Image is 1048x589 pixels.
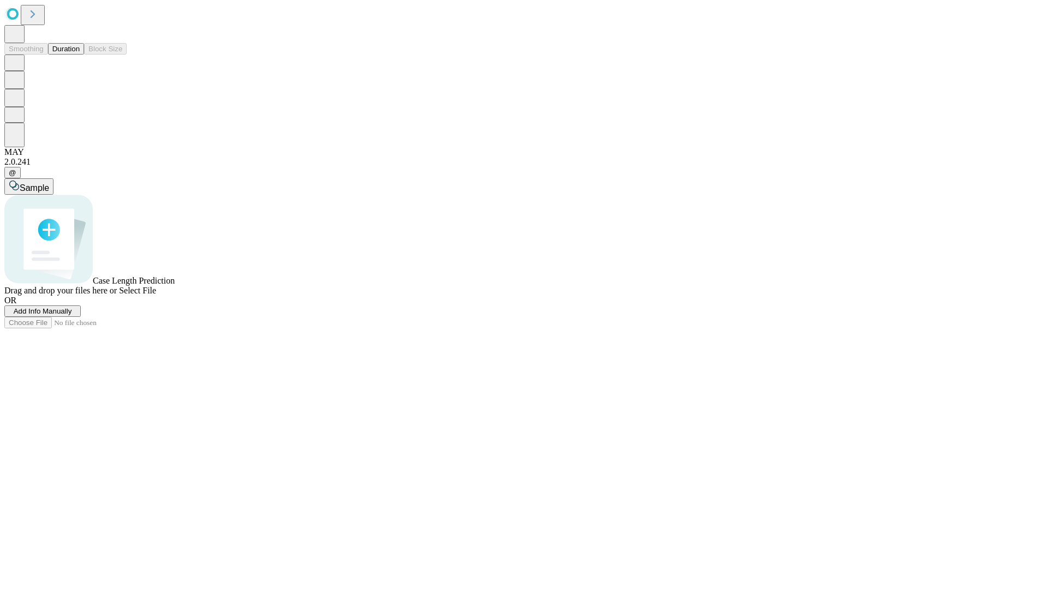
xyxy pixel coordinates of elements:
[14,307,72,315] span: Add Info Manually
[93,276,175,285] span: Case Length Prediction
[4,296,16,305] span: OR
[4,43,48,55] button: Smoothing
[9,169,16,177] span: @
[4,167,21,178] button: @
[4,178,53,195] button: Sample
[4,157,1044,167] div: 2.0.241
[4,286,117,295] span: Drag and drop your files here or
[20,183,49,193] span: Sample
[119,286,156,295] span: Select File
[4,147,1044,157] div: MAY
[4,305,81,317] button: Add Info Manually
[48,43,84,55] button: Duration
[84,43,127,55] button: Block Size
